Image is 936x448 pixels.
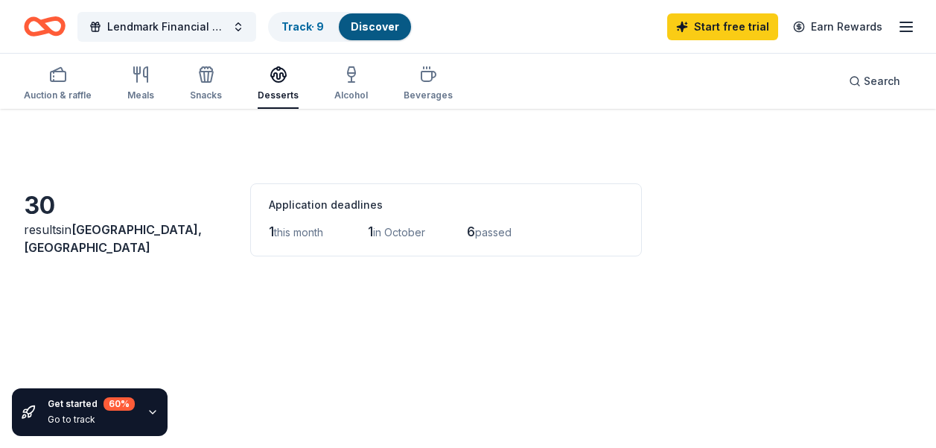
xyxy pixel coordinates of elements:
[784,13,891,40] a: Earn Rewards
[404,89,453,101] div: Beverages
[258,60,299,109] button: Desserts
[24,60,92,109] button: Auction & raffle
[104,397,135,411] div: 60 %
[667,13,778,40] a: Start free trial
[24,9,66,44] a: Home
[334,89,368,101] div: Alcohol
[274,226,323,239] span: this month
[24,222,202,255] span: [GEOGRAPHIC_DATA], [GEOGRAPHIC_DATA]
[190,89,222,101] div: Snacks
[107,18,226,36] span: Lendmark Financial Services Food Request (on behalf of USO 501c3); [PERSON_NAME] [PERSON_NAME] Ai...
[334,60,368,109] button: Alcohol
[351,20,399,33] a: Discover
[24,222,202,255] span: in
[475,226,512,239] span: passed
[373,226,425,239] span: in October
[127,60,154,109] button: Meals
[837,66,912,96] button: Search
[77,12,256,42] button: Lendmark Financial Services Food Request (on behalf of USO 501c3); [PERSON_NAME] [PERSON_NAME] Ai...
[48,397,135,411] div: Get started
[24,221,232,256] div: results
[368,224,373,239] span: 1
[864,72,900,90] span: Search
[404,60,453,109] button: Beverages
[48,414,135,426] div: Go to track
[24,191,232,221] div: 30
[281,20,324,33] a: Track· 9
[258,89,299,101] div: Desserts
[467,224,475,239] span: 6
[190,60,222,109] button: Snacks
[268,12,413,42] button: Track· 9Discover
[127,89,154,101] div: Meals
[269,196,623,214] div: Application deadlines
[24,89,92,101] div: Auction & raffle
[269,224,274,239] span: 1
